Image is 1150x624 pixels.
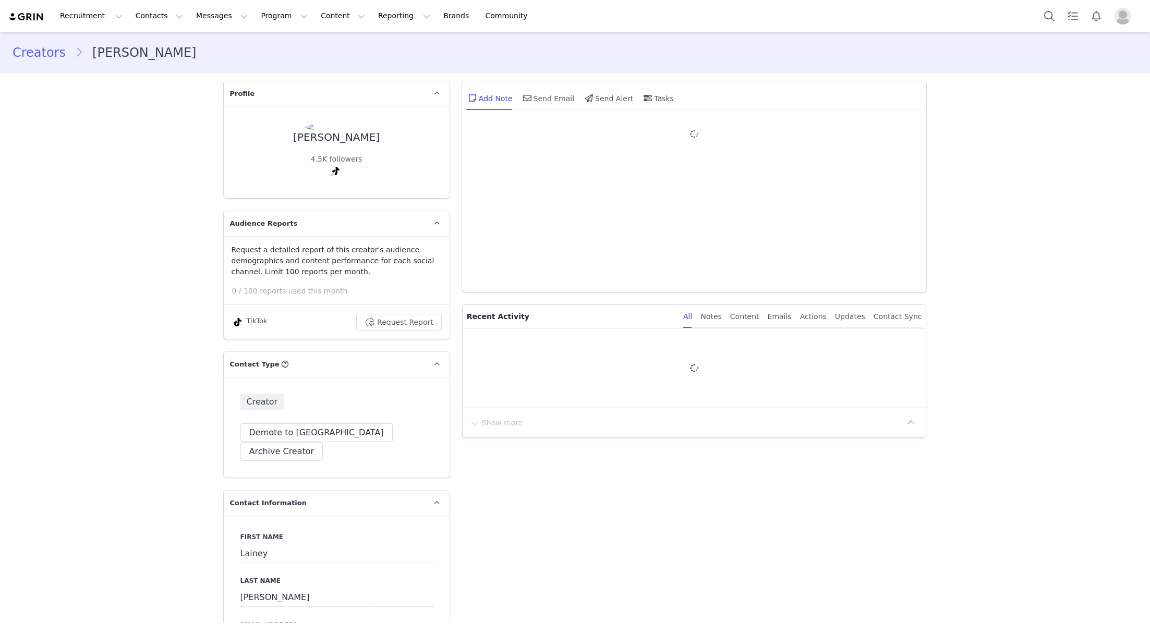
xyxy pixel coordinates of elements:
[800,305,827,328] div: Actions
[240,532,433,542] label: First Name
[305,123,368,131] img: 666983be-402d-4151-b93a-81820ca0d85a.jpg
[232,244,442,277] p: Request a detailed report of this creator's audience demographics and content performance for eac...
[54,4,129,28] button: Recruitment
[1115,8,1131,25] img: placeholder-profile.jpg
[129,4,189,28] button: Contacts
[8,12,45,22] img: grin logo
[466,85,513,111] div: Add Note
[314,4,371,28] button: Content
[683,305,692,328] div: All
[230,498,307,508] span: Contact Information
[356,314,442,331] button: Request Report
[1038,4,1061,28] button: Search
[240,394,284,410] span: Creator
[190,4,254,28] button: Messages
[232,286,450,297] p: 0 / 100 reports used this month
[232,316,268,328] div: TikTok
[1108,8,1142,25] button: Profile
[641,85,674,111] div: Tasks
[469,414,524,431] button: Show more
[730,305,759,328] div: Content
[230,218,298,229] span: Audience Reports
[583,85,633,111] div: Send Alert
[467,305,675,328] p: Recent Activity
[311,154,362,165] div: 4.5K followers
[230,359,280,370] span: Contact Type
[479,4,539,28] a: Community
[521,85,575,111] div: Send Email
[700,305,721,328] div: Notes
[835,305,865,328] div: Updates
[240,576,433,585] label: Last Name
[240,442,323,461] button: Archive Creator
[255,4,314,28] button: Program
[372,4,437,28] button: Reporting
[240,423,393,442] button: Demote to [GEOGRAPHIC_DATA]
[13,43,75,62] a: Creators
[1085,4,1108,28] button: Notifications
[230,89,255,99] span: Profile
[437,4,478,28] a: Brands
[874,305,922,328] div: Contact Sync
[768,305,792,328] div: Emails
[293,131,380,143] div: [PERSON_NAME]
[1061,4,1084,28] a: Tasks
